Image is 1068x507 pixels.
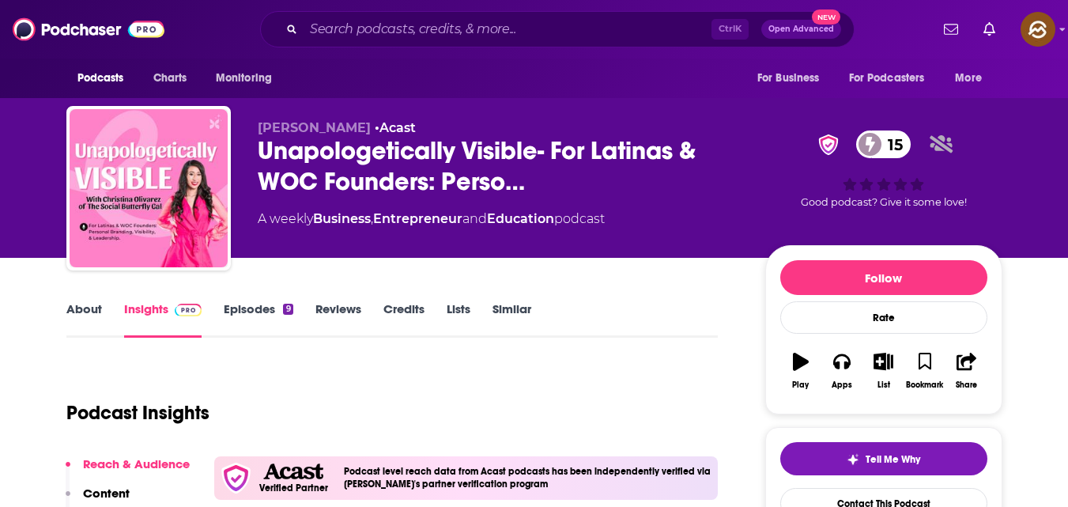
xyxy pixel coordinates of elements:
[1021,12,1055,47] span: Logged in as hey85204
[487,211,554,226] a: Education
[66,63,145,93] button: open menu
[944,63,1002,93] button: open menu
[263,463,323,480] img: Acast
[780,301,987,334] div: Rate
[780,342,821,399] button: Play
[765,120,1002,218] div: verified Badge15Good podcast? Give it some love!
[792,380,809,390] div: Play
[839,63,948,93] button: open menu
[175,304,202,316] img: Podchaser Pro
[812,9,840,25] span: New
[13,14,164,44] img: Podchaser - Follow, Share and Rate Podcasts
[259,483,328,493] h5: Verified Partner
[832,380,852,390] div: Apps
[371,211,373,226] span: ,
[746,63,840,93] button: open menu
[780,442,987,475] button: tell me why sparkleTell Me Why
[813,134,843,155] img: verified Badge
[862,342,904,399] button: List
[768,25,834,33] span: Open Advanced
[258,210,605,229] div: A weekly podcast
[821,342,862,399] button: Apps
[462,211,487,226] span: and
[1021,12,1055,47] img: User Profile
[205,63,292,93] button: open menu
[955,67,982,89] span: More
[83,486,130,501] p: Content
[856,131,911,158] a: 15
[447,301,470,338] a: Lists
[124,301,202,338] a: InsightsPodchaser Pro
[260,11,855,47] div: Search podcasts, credits, & more...
[153,67,187,89] span: Charts
[315,301,361,338] a: Reviews
[66,456,190,486] button: Reach & Audience
[143,63,197,93] a: Charts
[492,301,531,338] a: Similar
[304,17,711,42] input: Search podcasts, credits, & more...
[757,67,820,89] span: For Business
[379,120,416,135] a: Acast
[66,301,102,338] a: About
[872,131,911,158] span: 15
[383,301,425,338] a: Credits
[1021,12,1055,47] button: Show profile menu
[77,67,124,89] span: Podcasts
[344,466,712,490] h4: Podcast level reach data from Acast podcasts has been independently verified via [PERSON_NAME]'s ...
[977,16,1002,43] a: Show notifications dropdown
[375,120,416,135] span: •
[906,380,943,390] div: Bookmark
[66,401,209,425] h1: Podcast Insights
[283,304,292,315] div: 9
[877,380,890,390] div: List
[866,453,920,466] span: Tell Me Why
[847,453,859,466] img: tell me why sparkle
[938,16,964,43] a: Show notifications dropdown
[83,456,190,471] p: Reach & Audience
[945,342,987,399] button: Share
[221,463,251,494] img: verfied icon
[956,380,977,390] div: Share
[313,211,371,226] a: Business
[801,196,967,208] span: Good podcast? Give it some love!
[373,211,462,226] a: Entrepreneur
[761,20,841,39] button: Open AdvancedNew
[904,342,945,399] button: Bookmark
[711,19,749,40] span: Ctrl K
[216,67,272,89] span: Monitoring
[849,67,925,89] span: For Podcasters
[224,301,292,338] a: Episodes9
[258,120,371,135] span: [PERSON_NAME]
[70,109,228,267] img: Unapologetically Visible- For Latinas & WOC Founders: Personal Branding, Visibility & Leadership
[780,260,987,295] button: Follow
